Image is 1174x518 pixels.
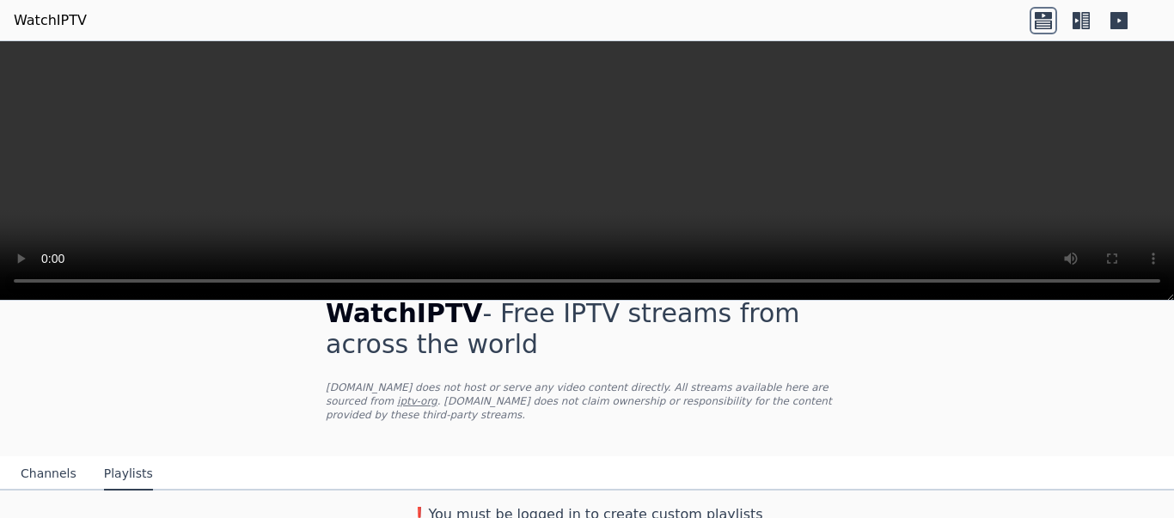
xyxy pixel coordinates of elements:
h1: - Free IPTV streams from across the world [326,298,848,360]
span: WatchIPTV [326,298,483,328]
button: Channels [21,458,76,491]
a: iptv-org [397,395,437,407]
p: [DOMAIN_NAME] does not host or serve any video content directly. All streams available here are s... [326,381,848,422]
a: WatchIPTV [14,10,87,31]
button: Playlists [104,458,153,491]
